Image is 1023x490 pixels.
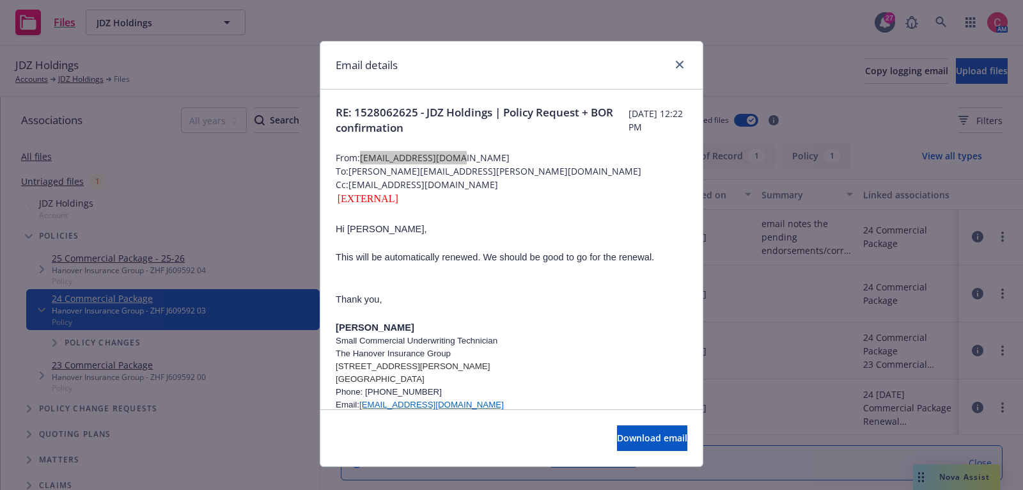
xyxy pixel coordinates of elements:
span: Download email [617,432,687,444]
span: Cc: [EMAIL_ADDRESS][DOMAIN_NAME] [336,178,687,191]
a: close [672,57,687,72]
span: This will be automatically renewed. We should be good to go for the renewal. [336,252,654,262]
span: To: [PERSON_NAME][EMAIL_ADDRESS][PERSON_NAME][DOMAIN_NAME] [336,164,687,178]
a: [EMAIL_ADDRESS][DOMAIN_NAME] [359,400,504,409]
span: [GEOGRAPHIC_DATA] [336,374,425,384]
span: Thank you, [336,294,382,304]
span: Phone: [PHONE_NUMBER] [336,387,442,397]
button: Download email [617,425,687,451]
span: [PERSON_NAME] [336,322,414,333]
span: Email: [336,400,359,409]
span: [DATE] 12:22 PM [629,107,688,134]
span: The Hanover Insurance Group [336,349,451,358]
span: RE: 1528062625 - JDZ Holdings | Policy Request + BOR confirmation [336,105,629,136]
div: [EXTERNAL] [336,191,687,207]
h1: Email details [336,57,398,74]
span: Hi [PERSON_NAME], [336,224,427,234]
span: From: [EMAIL_ADDRESS][DOMAIN_NAME] [336,151,687,164]
span: Small Commercial Underwriting Technician [336,336,497,345]
span: [STREET_ADDRESS][PERSON_NAME] [336,361,490,371]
